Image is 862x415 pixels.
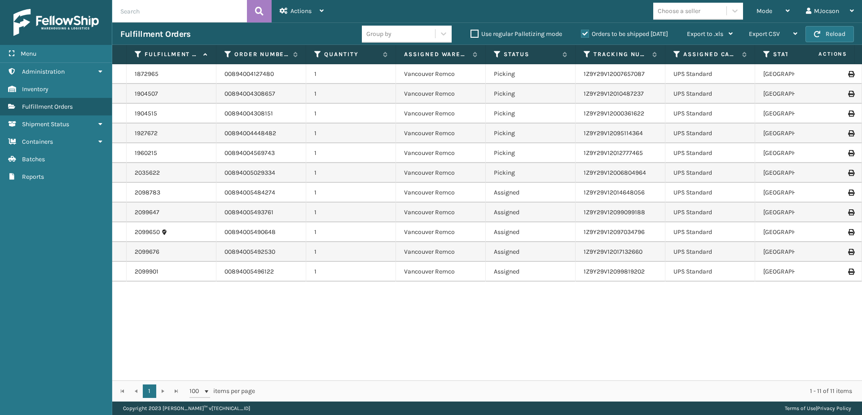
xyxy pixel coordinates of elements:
td: Picking [486,104,576,124]
span: Menu [21,50,36,57]
td: UPS Standard [665,143,755,163]
td: 1 [306,163,396,183]
td: 1 [306,84,396,104]
td: 00894004127480 [216,64,306,84]
td: Vancouver Remco [396,222,486,242]
button: Reload [805,26,854,42]
a: 1Z9Y29V12006804964 [584,169,646,177]
label: Quantity [324,50,378,58]
span: 100 [189,387,203,396]
span: Export to .xls [687,30,723,38]
label: Tracking Number [594,50,648,58]
div: Group by [366,29,391,39]
td: 1 [306,203,396,222]
i: Print Label [848,229,853,235]
a: 1Z9Y29V12099099188 [584,208,645,216]
td: Vancouver Remco [396,183,486,203]
td: UPS Standard [665,124,755,143]
td: Picking [486,143,576,163]
a: 1Z9Y29V12099819202 [584,268,645,275]
a: 1960215 [135,149,157,158]
td: Vancouver Remco [396,242,486,262]
span: Inventory [22,85,48,93]
div: Choose a seller [658,6,700,16]
td: Vancouver Remco [396,203,486,222]
div: 1 - 11 of 11 items [268,387,852,396]
td: Vancouver Remco [396,64,486,84]
td: [GEOGRAPHIC_DATA] [755,84,845,104]
label: Order Number [234,50,289,58]
span: Export CSV [749,30,780,38]
td: Picking [486,64,576,84]
td: Vancouver Remco [396,84,486,104]
td: 00894005492530 [216,242,306,262]
label: Fulfillment Order Id [145,50,199,58]
td: Vancouver Remco [396,124,486,143]
a: 1Z9Y29V12010487237 [584,90,644,97]
i: Print Label [848,209,853,216]
td: [GEOGRAPHIC_DATA] [755,203,845,222]
a: 2035622 [135,168,160,177]
a: 1Z9Y29V12000361622 [584,110,644,117]
td: [GEOGRAPHIC_DATA] [755,163,845,183]
td: [GEOGRAPHIC_DATA] [755,262,845,282]
td: 00894005496122 [216,262,306,282]
p: Copyright 2023 [PERSON_NAME]™ v [TECHNICAL_ID] [123,402,250,415]
span: Shipment Status [22,120,69,128]
td: [GEOGRAPHIC_DATA] [755,124,845,143]
i: Print Label [848,110,853,117]
a: 1Z9Y29V12012777465 [584,149,643,157]
label: State [773,50,827,58]
span: Fulfillment Orders [22,103,73,110]
td: [GEOGRAPHIC_DATA] [755,242,845,262]
label: Status [504,50,558,58]
td: UPS Standard [665,203,755,222]
a: 1 [143,384,156,398]
a: 2099650 [135,228,160,237]
i: Print Label [848,150,853,156]
td: 00894005490648 [216,222,306,242]
i: Print Label [848,249,853,255]
a: 1Z9Y29V12014648056 [584,189,645,196]
span: Reports [22,173,44,181]
td: UPS Standard [665,242,755,262]
label: Assigned Carrier Service [683,50,738,58]
td: 00894004308151 [216,104,306,124]
a: 2099647 [135,208,159,217]
td: Picking [486,84,576,104]
i: Print Label [848,91,853,97]
td: 1 [306,124,396,143]
img: logo [13,9,99,36]
a: 1904515 [135,109,157,118]
i: Print Label [848,170,853,176]
a: 2098783 [135,188,160,197]
td: 00894005484274 [216,183,306,203]
h3: Fulfillment Orders [120,29,190,40]
td: UPS Standard [665,84,755,104]
td: 1 [306,183,396,203]
span: Containers [22,138,53,146]
td: 00894005029334 [216,163,306,183]
label: Use regular Palletizing mode [471,30,562,38]
a: Privacy Policy [817,405,851,411]
td: Assigned [486,222,576,242]
a: 1872965 [135,70,158,79]
td: Picking [486,124,576,143]
td: Assigned [486,262,576,282]
span: Mode [756,7,772,15]
td: 1 [306,143,396,163]
span: items per page [189,384,255,398]
td: Picking [486,163,576,183]
div: | [785,402,851,415]
label: Assigned Warehouse [404,50,468,58]
i: Print Label [848,130,853,137]
td: UPS Standard [665,64,755,84]
td: UPS Standard [665,262,755,282]
td: Vancouver Remco [396,262,486,282]
td: 1 [306,222,396,242]
td: UPS Standard [665,183,755,203]
td: Vancouver Remco [396,163,486,183]
a: 1Z9Y29V12097034796 [584,228,645,236]
i: Print Label [848,269,853,275]
label: Orders to be shipped [DATE] [581,30,668,38]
